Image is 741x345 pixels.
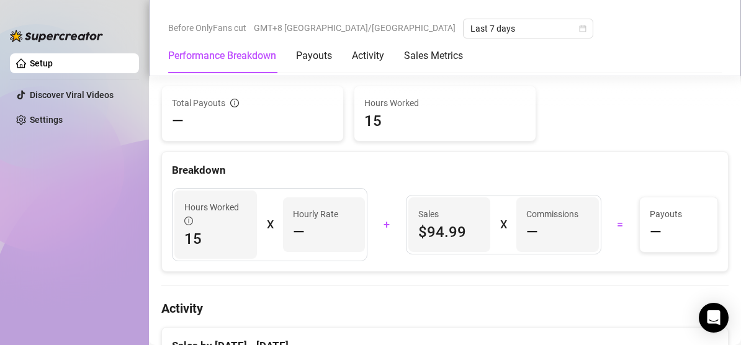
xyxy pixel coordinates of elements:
article: Commissions [526,207,578,221]
div: Breakdown [172,162,718,179]
a: Setup [30,58,53,68]
span: — [526,222,538,242]
span: calendar [579,25,586,32]
h4: Activity [161,300,729,317]
div: X [500,215,506,235]
span: Total Payouts [172,96,225,110]
span: info-circle [230,99,239,107]
span: Before OnlyFans cut [168,19,246,37]
span: GMT+8 [GEOGRAPHIC_DATA]/[GEOGRAPHIC_DATA] [254,19,456,37]
div: Open Intercom Messenger [699,303,729,333]
div: = [609,215,632,235]
a: Discover Viral Videos [30,90,114,100]
span: Hours Worked [364,96,526,110]
img: logo-BBDzfeDw.svg [10,30,103,42]
span: info-circle [184,217,193,225]
div: Activity [352,48,384,63]
span: — [172,111,184,131]
article: Hourly Rate [293,207,338,221]
div: Payouts [296,48,332,63]
span: — [650,222,662,242]
div: Performance Breakdown [168,48,276,63]
a: Settings [30,115,63,125]
span: 15 [184,229,247,249]
div: + [375,215,398,235]
span: Payouts [650,207,707,221]
div: Sales Metrics [404,48,463,63]
span: — [293,222,305,242]
span: $94.99 [418,222,481,242]
div: X [267,215,273,235]
span: Last 7 days [470,19,586,38]
span: Hours Worked [184,200,247,228]
span: 15 [364,111,526,131]
span: Sales [418,207,481,221]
